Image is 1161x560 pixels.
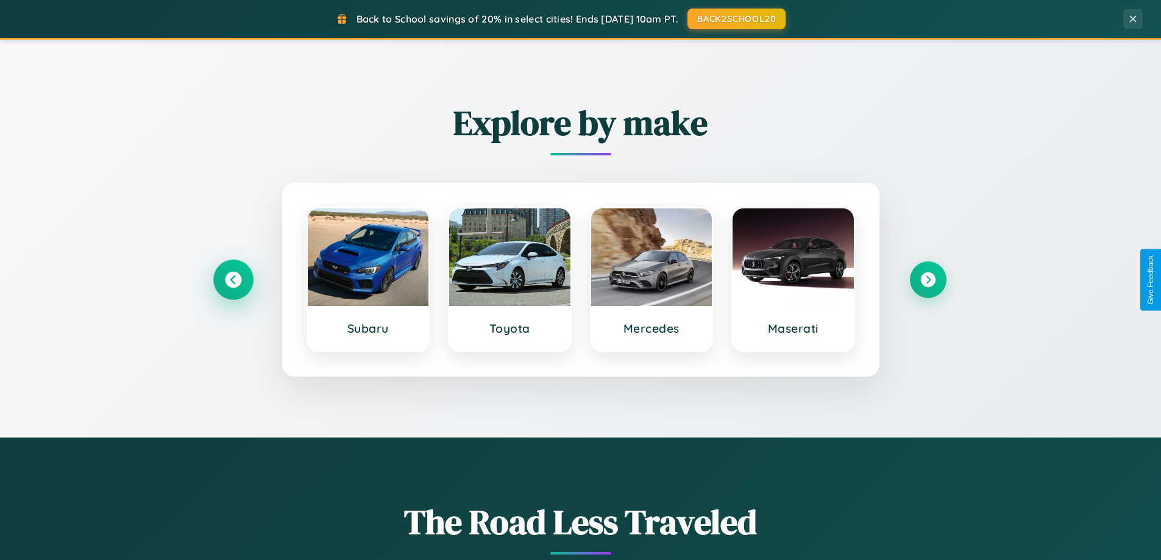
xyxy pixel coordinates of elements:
[687,9,786,29] button: BACK2SCHOOL20
[461,321,558,336] h3: Toyota
[603,321,700,336] h3: Mercedes
[745,321,842,336] h3: Maserati
[1146,255,1155,305] div: Give Feedback
[215,99,946,146] h2: Explore by make
[357,13,678,25] span: Back to School savings of 20% in select cities! Ends [DATE] 10am PT.
[215,498,946,545] h1: The Road Less Traveled
[320,321,417,336] h3: Subaru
